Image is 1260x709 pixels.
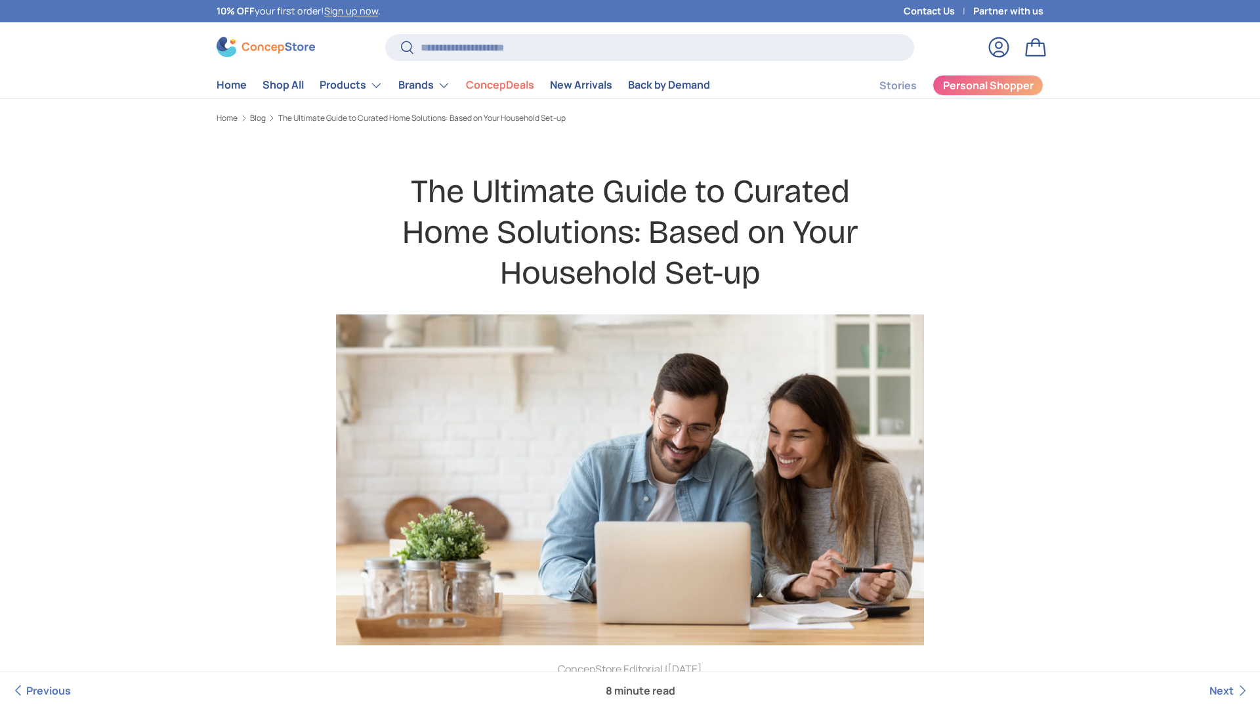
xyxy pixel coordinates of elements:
a: The Ultimate Guide to Curated Home Solutions: Based on Your Household Set-up [278,114,566,122]
a: New Arrivals [550,72,612,98]
summary: Brands [390,72,458,98]
a: Products [320,72,383,98]
img: ConcepStore [217,37,315,57]
a: Brands [398,72,450,98]
a: Blog [250,114,266,122]
a: Stories [879,73,917,98]
span: Next [1209,683,1234,698]
time: [DATE] [667,662,702,676]
nav: Secondary [848,72,1043,98]
a: Home [217,114,238,122]
a: Personal Shopper [933,75,1043,96]
img: couple-planning-something-concepstore-eguide [336,314,924,645]
p: ConcepStore Editorial | [378,661,882,677]
span: Personal Shopper [943,80,1034,91]
a: ConcepDeals [466,72,534,98]
a: Next [1209,672,1249,709]
a: Contact Us [904,4,973,18]
h1: The Ultimate Guide to Curated Home Solutions: Based on Your Household Set-up [378,171,882,294]
a: Home [217,72,247,98]
strong: 10% OFF [217,5,255,17]
span: Previous [26,683,71,698]
a: Partner with us [973,4,1043,18]
a: Sign up now [324,5,378,17]
span: 8 minute read [595,672,686,709]
nav: Primary [217,72,710,98]
p: your first order! . [217,4,381,18]
summary: Products [312,72,390,98]
a: Back by Demand [628,72,710,98]
a: Previous [10,672,71,709]
a: Shop All [262,72,304,98]
nav: Breadcrumbs [217,112,1043,124]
